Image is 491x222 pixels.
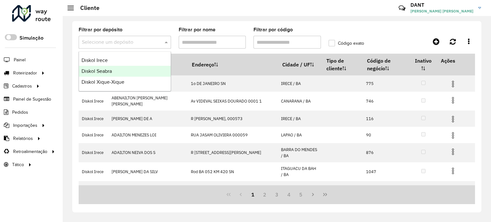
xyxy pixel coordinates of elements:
th: Ações [436,54,475,67]
td: Diskol Irece [79,92,108,111]
td: 90 [363,127,410,143]
button: 5 [295,188,307,201]
span: Painel [14,57,26,63]
span: Diskol Irece [82,57,108,63]
th: Cidade / UF [278,54,322,75]
td: ITAGUACU DA BAH / BA [278,162,322,181]
ng-dropdown-panel: Options list [79,51,171,91]
td: [PERSON_NAME] DA SILV [108,162,188,181]
td: Diskol Irece [79,111,108,127]
td: RUA JASAM OLIVIERA 000059 [188,127,278,143]
td: R [PERSON_NAME], 000573 [188,111,278,127]
td: 1047 [363,162,410,181]
td: Diskol Irece [79,127,108,143]
th: Endereço [188,54,278,75]
td: Av VIDEVAL SEIXAS DOURADO 0001 1 [188,92,278,111]
span: Diskol Xique-Xique [82,79,124,85]
span: Painel de Sugestão [13,96,51,103]
th: Código de negócio [363,54,410,75]
button: 4 [283,188,295,201]
td: IRECE / BA [278,111,322,127]
td: 775 [363,75,410,92]
label: Filtrar por código [253,26,293,34]
td: Diskol Irece [79,162,108,181]
h2: Cliente [74,4,99,11]
td: Rod BA 052 KM 420 SN [188,162,278,181]
td: LENCOIS / BA [278,181,322,197]
button: 1 [247,188,259,201]
button: Next Page [307,188,319,201]
label: Código exato [329,40,364,47]
span: Pedidos [12,109,28,116]
label: Filtrar por nome [179,26,215,34]
span: [PERSON_NAME] [PERSON_NAME] [410,8,473,14]
td: LAPAO / BA [278,127,322,143]
span: Cadastros [12,83,32,89]
span: Importações [13,122,37,129]
span: Retroalimentação [13,148,47,155]
td: 420 [363,181,410,197]
td: ADAILTON NEIVA DOS S [108,143,188,162]
button: Last Page [319,188,331,201]
td: 1o DE JANEIRO SN [188,75,278,92]
span: Relatórios [13,135,33,142]
button: 2 [259,188,271,201]
a: Contato Rápido [395,1,409,15]
td: 746 [363,92,410,111]
span: Tático [12,161,24,168]
td: BARRA DO MENDES / BA [278,143,322,162]
label: Filtrar por depósito [79,26,122,34]
td: Av 7 DE SETEMBRO 000034 [188,181,278,197]
td: CANARANA / BA [278,92,322,111]
span: Diskol Seabra [82,68,112,74]
td: IRECE / BA [278,75,322,92]
td: ABENAILTON [PERSON_NAME] [PERSON_NAME] [108,92,188,111]
td: Diskol Irece [79,181,108,197]
label: Simulação [19,34,43,42]
h3: DANT [410,2,473,8]
td: [PERSON_NAME] [108,181,188,197]
td: R [STREET_ADDRESS][PERSON_NAME] [188,143,278,162]
th: Inativo [410,54,436,75]
td: [PERSON_NAME] DE A [108,111,188,127]
td: 876 [363,143,410,162]
td: Diskol Irece [79,143,108,162]
th: Tipo de cliente [322,54,363,75]
span: Roteirizador [13,70,37,76]
td: ADAILTON MENEZES LOI [108,127,188,143]
td: 116 [363,111,410,127]
button: 3 [271,188,283,201]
